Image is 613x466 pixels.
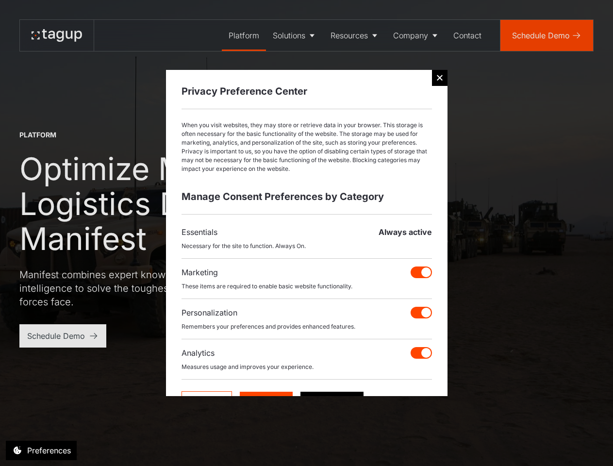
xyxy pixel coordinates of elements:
[182,121,432,173] div: When you visit websites, they may store or retrieve data in your browser. This storage is often n...
[182,363,432,371] p: Measures usage and improves your experience.
[182,307,237,318] div: Personalization
[182,242,432,250] p: Necessary for the site to function. Always On.
[182,85,307,97] strong: Privacy Preference Center
[182,266,218,278] div: Marketing
[182,322,432,331] p: Remembers your preferences and provides enhanced features.
[182,282,432,291] p: These items are required to enable basic website functionality.
[182,226,217,238] div: Essentials
[182,347,215,359] div: Analytics
[182,191,384,202] strong: Manage Consent Preferences by Category
[27,445,71,456] div: Preferences
[379,227,432,237] strong: Always active
[240,392,293,411] a: Accept All
[182,391,232,412] a: Reject All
